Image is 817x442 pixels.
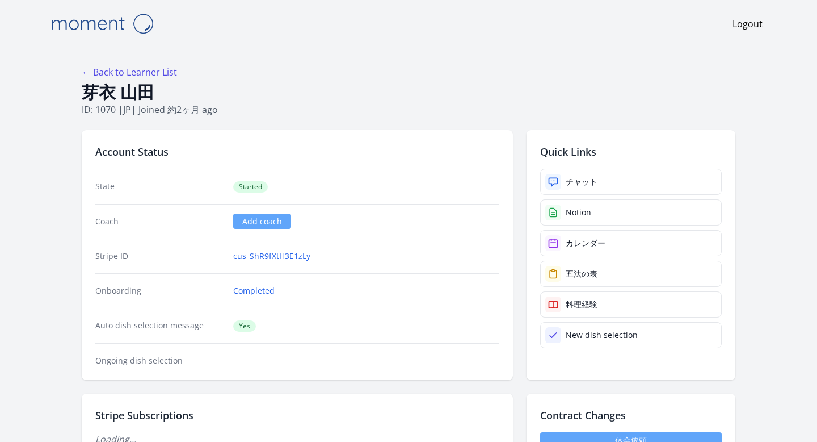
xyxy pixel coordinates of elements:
[95,251,224,262] dt: Stripe ID
[95,320,224,332] dt: Auto dish selection message
[95,285,224,297] dt: Onboarding
[45,9,159,38] img: Moment
[566,176,597,187] div: チャット
[540,261,722,287] a: 五法の表
[540,199,722,226] a: Notion
[95,407,499,423] h2: Stripe Subscriptions
[566,330,638,341] div: New dish selection
[95,216,224,227] dt: Coach
[95,355,224,366] dt: Ongoing dish selection
[540,291,722,318] a: 料理経験
[540,322,722,348] a: New dish selection
[540,169,722,195] a: チャット
[566,237,605,249] div: カレンダー
[233,181,268,193] span: Started
[233,285,275,297] a: Completed
[540,407,722,423] h2: Contract Changes
[540,144,722,160] h2: Quick Links
[233,214,291,229] a: Add coach
[566,268,597,280] div: 五法の表
[82,66,177,78] a: ← Back to Learner List
[540,230,722,256] a: カレンダー
[566,299,597,310] div: 料理経験
[95,181,224,193] dt: State
[566,207,591,218] div: Notion
[233,251,310,262] a: cus_ShR9fXtH3E1zLy
[732,17,763,31] a: Logout
[233,320,256,332] span: Yes
[82,103,735,116] p: ID: 1070 | | Joined 約2ヶ月 ago
[95,144,499,160] h2: Account Status
[82,81,735,103] h1: 芽衣 山田
[123,103,131,116] span: jp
